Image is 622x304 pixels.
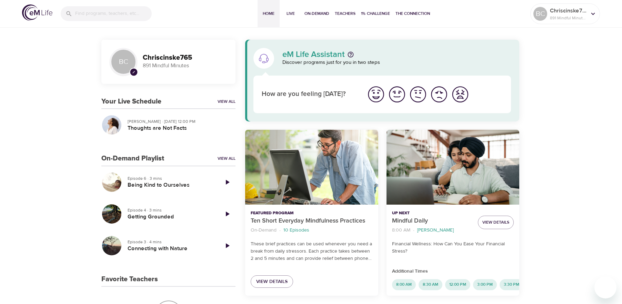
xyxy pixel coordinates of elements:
[445,282,470,287] span: 12:00 PM
[279,226,281,235] li: ·
[419,279,442,290] div: 8:30 AM
[392,282,416,287] span: 8:00 AM
[500,279,523,290] div: 3:30 PM
[128,182,213,189] h5: Being Kind to Ourselves
[500,282,523,287] span: 3:30 PM
[143,62,227,70] p: 891 Mindful Minutes
[282,59,511,67] p: Discover programs just for you in two steps
[22,4,52,21] img: logo
[128,118,230,125] p: [PERSON_NAME] · [DATE] 12:00 PM
[256,277,288,286] span: View Details
[409,85,428,104] img: ok
[101,98,161,106] h3: Your Live Schedule
[392,227,410,234] p: 8:00 AM
[219,206,235,222] a: Play Episode
[473,279,497,290] div: 3:00 PM
[413,226,414,235] li: ·
[304,10,329,17] span: On-Demand
[219,174,235,190] a: Play Episode
[451,85,470,104] img: worst
[128,175,213,182] p: Episode 6 · 3 mins
[245,130,378,205] button: Ten Short Everyday Mindfulness Practices
[251,216,372,226] p: Ten Short Everyday Mindfulness Practices
[361,10,390,17] span: 1% Challenge
[251,241,372,262] p: These brief practices can be used whenever you need a break from daily stressors. Each practice t...
[251,226,372,235] nav: breadcrumb
[128,245,213,252] h5: Connecting with Nature
[387,130,519,205] button: Mindful Daily
[392,279,416,290] div: 8:00 AM
[282,10,299,17] span: Live
[101,172,122,193] button: Being Kind to Ourselves
[110,48,137,76] div: BC
[75,6,152,21] input: Find programs, teachers, etc...
[419,282,442,287] span: 8:30 AM
[388,85,407,104] img: good
[101,275,158,283] h3: Favorite Teachers
[262,89,357,99] p: How are you feeling [DATE]?
[550,15,586,21] p: 891 Mindful Minutes
[387,84,408,105] button: I'm feeling good
[473,282,497,287] span: 3:00 PM
[367,85,385,104] img: great
[450,84,471,105] button: I'm feeling worst
[430,85,449,104] img: bad
[282,50,345,59] p: eM Life Assistant
[218,99,235,105] a: View All
[417,227,454,234] p: [PERSON_NAME]
[550,7,586,15] p: Chriscinske765
[392,226,472,235] nav: breadcrumb
[128,239,213,245] p: Episode 3 · 4 mins
[392,268,514,275] p: Additional Times
[101,155,164,163] h3: On-Demand Playlist
[143,54,227,62] h3: Chriscinske765
[128,213,213,220] h5: Getting Grounded
[365,84,387,105] button: I'm feeling great
[408,84,429,105] button: I'm feeling ok
[429,84,450,105] button: I'm feeling bad
[445,279,470,290] div: 12:00 PM
[283,227,309,234] p: 10 Episodes
[482,219,509,226] span: View Details
[395,10,430,17] span: The Connection
[101,204,122,224] button: Getting Grounded
[260,10,277,17] span: Home
[392,216,472,226] p: Mindful Daily
[478,216,514,229] button: View Details
[258,53,269,64] img: eM Life Assistant
[251,210,372,216] p: Featured Program
[218,156,235,161] a: View All
[251,275,293,288] a: View Details
[219,237,235,254] a: Play Episode
[392,210,472,216] p: Up Next
[101,235,122,256] button: Connecting with Nature
[128,125,230,132] h5: Thoughts are Not Facts
[392,241,514,255] p: Financial Wellness: How Can You Ease Your Financial Stress?
[594,276,616,298] iframe: Button to launch messaging window
[251,227,277,234] p: On-Demand
[128,207,213,213] p: Episode 4 · 3 mins
[533,7,547,21] div: BC
[335,10,355,17] span: Teachers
